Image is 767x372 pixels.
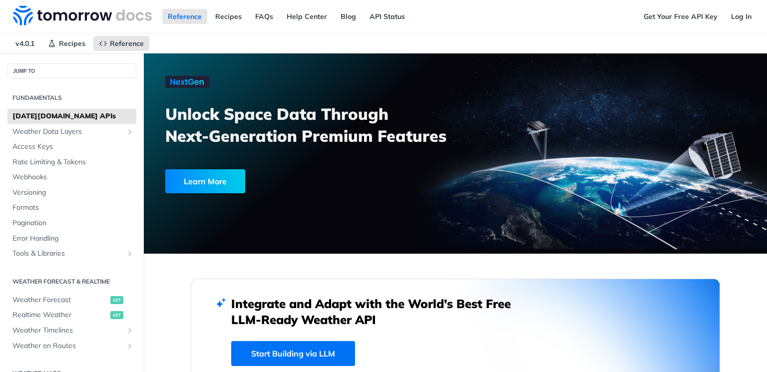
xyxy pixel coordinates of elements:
[638,9,723,24] a: Get Your Free API Key
[12,310,108,320] span: Realtime Weather
[13,5,152,25] img: Tomorrow.io Weather API Docs
[165,76,209,88] img: NextGen
[231,341,355,366] a: Start Building via LLM
[10,36,40,51] span: v4.0.1
[12,157,134,167] span: Rate Limiting & Tokens
[42,36,91,51] a: Recipes
[210,9,247,24] a: Recipes
[12,172,134,182] span: Webhooks
[7,155,136,170] a: Rate Limiting & Tokens
[110,296,123,304] span: get
[364,9,410,24] a: API Status
[7,63,136,78] button: JUMP TO
[12,111,134,121] span: [DATE][DOMAIN_NAME] APIs
[7,308,136,323] a: Realtime Weatherget
[162,9,207,24] a: Reference
[726,9,757,24] a: Log In
[12,203,134,213] span: Formats
[165,103,466,147] h3: Unlock Space Data Through Next-Generation Premium Features
[126,250,134,258] button: Show subpages for Tools & Libraries
[7,93,136,102] h2: Fundamentals
[12,326,123,336] span: Weather Timelines
[7,109,136,124] a: [DATE][DOMAIN_NAME] APIs
[281,9,333,24] a: Help Center
[12,295,108,305] span: Weather Forecast
[110,39,144,48] span: Reference
[165,169,406,193] a: Learn More
[12,218,134,228] span: Pagination
[250,9,279,24] a: FAQs
[12,341,123,351] span: Weather on Routes
[126,342,134,350] button: Show subpages for Weather on Routes
[126,128,134,136] button: Show subpages for Weather Data Layers
[7,124,136,139] a: Weather Data LayersShow subpages for Weather Data Layers
[7,185,136,200] a: Versioning
[165,169,245,193] div: Learn More
[110,311,123,319] span: get
[7,339,136,354] a: Weather on RoutesShow subpages for Weather on Routes
[7,323,136,338] a: Weather TimelinesShow subpages for Weather Timelines
[7,277,136,286] h2: Weather Forecast & realtime
[7,170,136,185] a: Webhooks
[126,327,134,335] button: Show subpages for Weather Timelines
[12,234,134,244] span: Error Handling
[12,249,123,259] span: Tools & Libraries
[12,142,134,152] span: Access Keys
[7,139,136,154] a: Access Keys
[7,246,136,261] a: Tools & LibrariesShow subpages for Tools & Libraries
[12,188,134,198] span: Versioning
[335,9,362,24] a: Blog
[7,231,136,246] a: Error Handling
[59,39,85,48] span: Recipes
[7,216,136,231] a: Pagination
[7,293,136,308] a: Weather Forecastget
[7,200,136,215] a: Formats
[231,296,526,328] h2: Integrate and Adapt with the World’s Best Free LLM-Ready Weather API
[12,127,123,137] span: Weather Data Layers
[93,36,149,51] a: Reference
